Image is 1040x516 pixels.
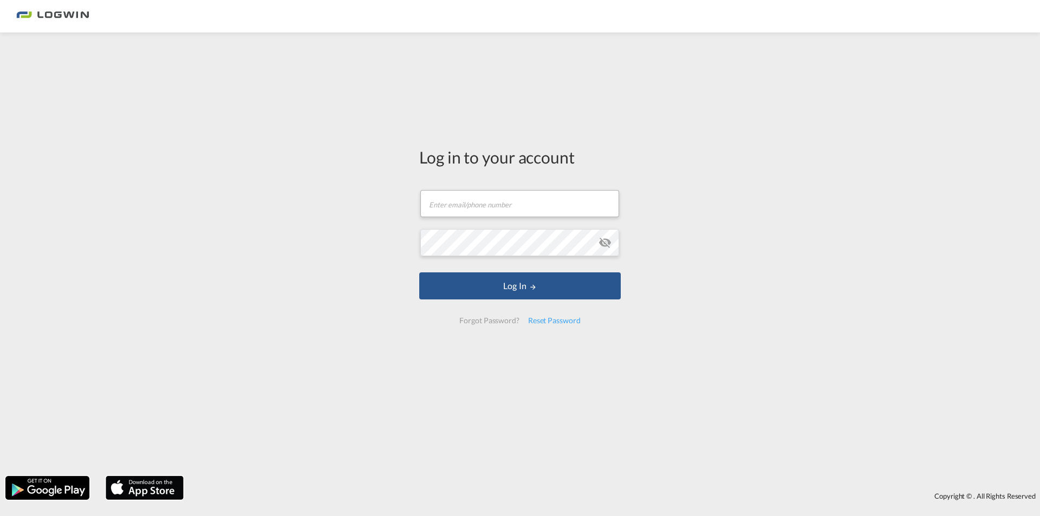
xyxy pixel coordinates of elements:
[419,146,621,168] div: Log in to your account
[419,272,621,299] button: LOGIN
[16,4,89,29] img: bc73a0e0d8c111efacd525e4c8ad7d32.png
[524,311,585,330] div: Reset Password
[189,487,1040,505] div: Copyright © . All Rights Reserved
[599,236,612,249] md-icon: icon-eye-off
[105,475,185,501] img: apple.png
[455,311,523,330] div: Forgot Password?
[420,190,619,217] input: Enter email/phone number
[4,475,90,501] img: google.png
